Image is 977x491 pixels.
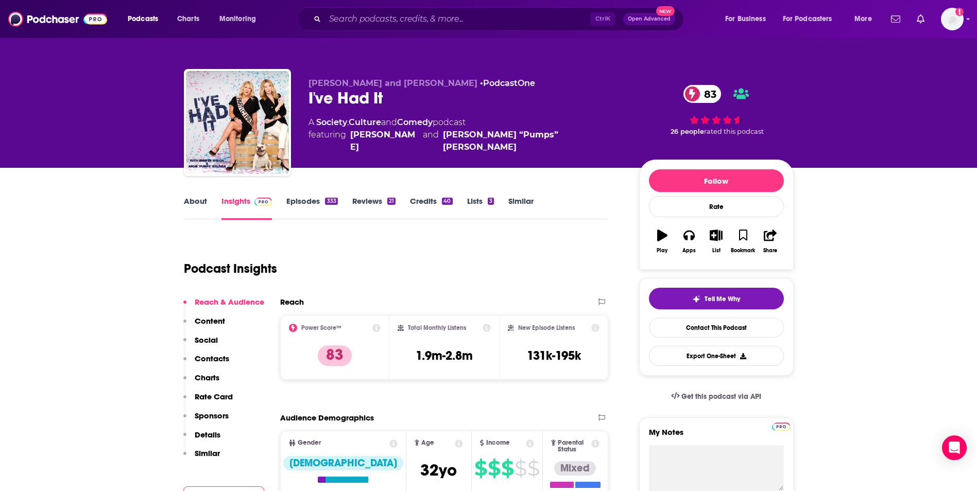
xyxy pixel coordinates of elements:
[416,348,473,363] h3: 1.9m-2.8m
[913,10,929,28] a: Show notifications dropdown
[694,85,722,103] span: 83
[183,297,264,316] button: Reach & Audience
[649,346,784,366] button: Export One-Sheet
[219,12,256,26] span: Monitoring
[286,196,337,220] a: Episodes333
[221,196,272,220] a: InsightsPodchaser Pro
[195,335,218,345] p: Social
[527,460,539,477] span: $
[186,71,289,174] img: I've Had It
[387,198,396,205] div: 21
[488,460,500,477] span: $
[381,117,397,127] span: and
[325,198,337,205] div: 333
[195,430,220,440] p: Details
[283,456,403,470] div: [DEMOGRAPHIC_DATA]
[518,324,575,331] h2: New Episode Listens
[254,198,272,206] img: Podchaser Pro
[702,223,729,260] button: List
[195,316,225,326] p: Content
[527,348,581,363] h3: 131k-195k
[184,261,277,276] h1: Podcast Insights
[443,129,622,153] a: Angie “Pumps” Sullivan
[308,78,477,88] span: [PERSON_NAME] and [PERSON_NAME]
[183,411,229,430] button: Sponsors
[483,78,535,88] a: PodcastOne
[676,223,702,260] button: Apps
[306,7,694,31] div: Search podcasts, credits, & more...
[692,295,700,303] img: tell me why sparkle
[280,297,304,307] h2: Reach
[508,196,534,220] a: Similar
[941,8,964,30] img: User Profile
[772,423,790,431] img: Podchaser Pro
[718,11,779,27] button: open menu
[195,448,220,458] p: Similar
[183,430,220,449] button: Details
[941,8,964,30] span: Logged in as ereardon
[318,345,352,366] p: 83
[442,198,452,205] div: 40
[177,12,199,26] span: Charts
[349,117,381,127] a: Culture
[410,196,452,220] a: Credits40
[316,117,347,127] a: Society
[712,248,721,254] div: List
[671,128,704,135] span: 26 people
[776,11,847,27] button: open menu
[558,440,590,453] span: Parental Status
[298,440,321,446] span: Gender
[195,392,233,401] p: Rate Card
[731,248,755,254] div: Bookmark
[515,460,526,477] span: $
[955,8,964,16] svg: Add a profile image
[183,335,218,354] button: Social
[649,288,784,309] button: tell me why sparkleTell Me Why
[423,129,439,153] span: and
[421,440,434,446] span: Age
[847,11,885,27] button: open menu
[501,460,513,477] span: $
[772,421,790,431] a: Pro website
[184,196,207,220] a: About
[480,78,535,88] span: •
[397,117,433,127] a: Comedy
[649,169,784,192] button: Follow
[195,354,229,363] p: Contacts
[408,324,466,331] h2: Total Monthly Listens
[467,196,494,220] a: Lists3
[628,16,671,22] span: Open Advanced
[941,8,964,30] button: Show profile menu
[639,78,794,142] div: 83 26 peoplerated this podcast
[183,316,225,335] button: Content
[649,427,784,445] label: My Notes
[656,6,675,16] span: New
[730,223,757,260] button: Bookmark
[683,85,722,103] a: 83
[942,435,967,460] div: Open Intercom Messenger
[623,13,675,25] button: Open AdvancedNew
[212,11,269,27] button: open menu
[308,129,623,153] span: featuring
[195,297,264,307] p: Reach & Audience
[308,116,623,153] div: A podcast
[488,198,494,205] div: 3
[663,384,770,409] a: Get this podcast via API
[128,12,158,26] span: Podcasts
[183,354,229,373] button: Contacts
[554,461,596,476] div: Mixed
[887,10,904,28] a: Show notifications dropdown
[682,248,696,254] div: Apps
[183,392,233,411] button: Rate Card
[350,129,419,153] a: Jennifer Welch
[474,460,487,477] span: $
[195,411,229,420] p: Sponsors
[325,11,591,27] input: Search podcasts, credits, & more...
[195,373,219,382] p: Charts
[8,9,107,29] img: Podchaser - Follow, Share and Rate Podcasts
[705,295,740,303] span: Tell Me Why
[347,117,349,127] span: ,
[420,460,457,480] span: 32 yo
[649,318,784,338] a: Contact This Podcast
